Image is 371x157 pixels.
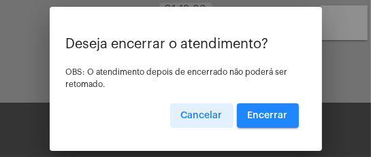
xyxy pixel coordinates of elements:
[66,68,288,88] span: OBS: O atendimento depois de encerrado não poderá ser retomado.
[237,103,299,128] button: Encerrar
[170,103,233,128] button: Cancelar
[181,111,223,120] span: Cancelar
[66,37,306,52] p: Deseja encerrar o atendimento?
[248,111,288,120] span: Encerrar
